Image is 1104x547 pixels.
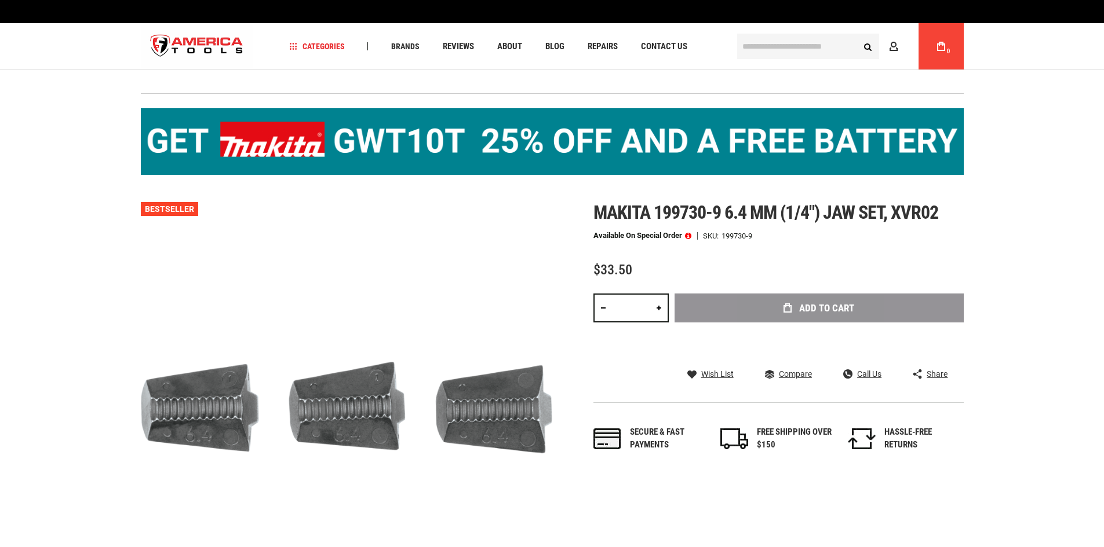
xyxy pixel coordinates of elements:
[540,39,570,54] a: Blog
[701,370,734,378] span: Wish List
[641,42,687,51] span: Contact Us
[720,428,748,449] img: shipping
[289,42,345,50] span: Categories
[636,39,693,54] a: Contact Us
[141,25,253,68] a: store logo
[141,108,964,175] img: BOGO: Buy the Makita® XGT IMpact Wrench (GWT10T), get the BL4040 4ah Battery FREE!
[630,426,705,451] div: Secure & fast payments
[593,201,939,223] span: Makita 199730-9 6.4 mm (1/4") jaw set, xvr02
[492,39,527,54] a: About
[687,369,734,379] a: Wish List
[765,369,812,379] a: Compare
[593,428,621,449] img: payments
[141,25,253,68] img: America Tools
[884,426,960,451] div: HASSLE-FREE RETURNS
[545,42,564,51] span: Blog
[857,35,879,57] button: Search
[582,39,623,54] a: Repairs
[391,42,420,50] span: Brands
[757,426,832,451] div: FREE SHIPPING OVER $150
[593,232,691,240] p: Available on Special Order
[947,48,950,54] span: 0
[857,370,881,378] span: Call Us
[386,39,425,54] a: Brands
[843,369,881,379] a: Call Us
[443,42,474,51] span: Reviews
[588,42,618,51] span: Repairs
[779,370,812,378] span: Compare
[722,232,752,240] div: 199730-9
[930,23,952,69] a: 0
[703,232,722,240] strong: SKU
[284,39,350,54] a: Categories
[438,39,479,54] a: Reviews
[848,428,876,449] img: returns
[927,370,948,378] span: Share
[497,42,522,51] span: About
[593,262,632,278] span: $33.50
